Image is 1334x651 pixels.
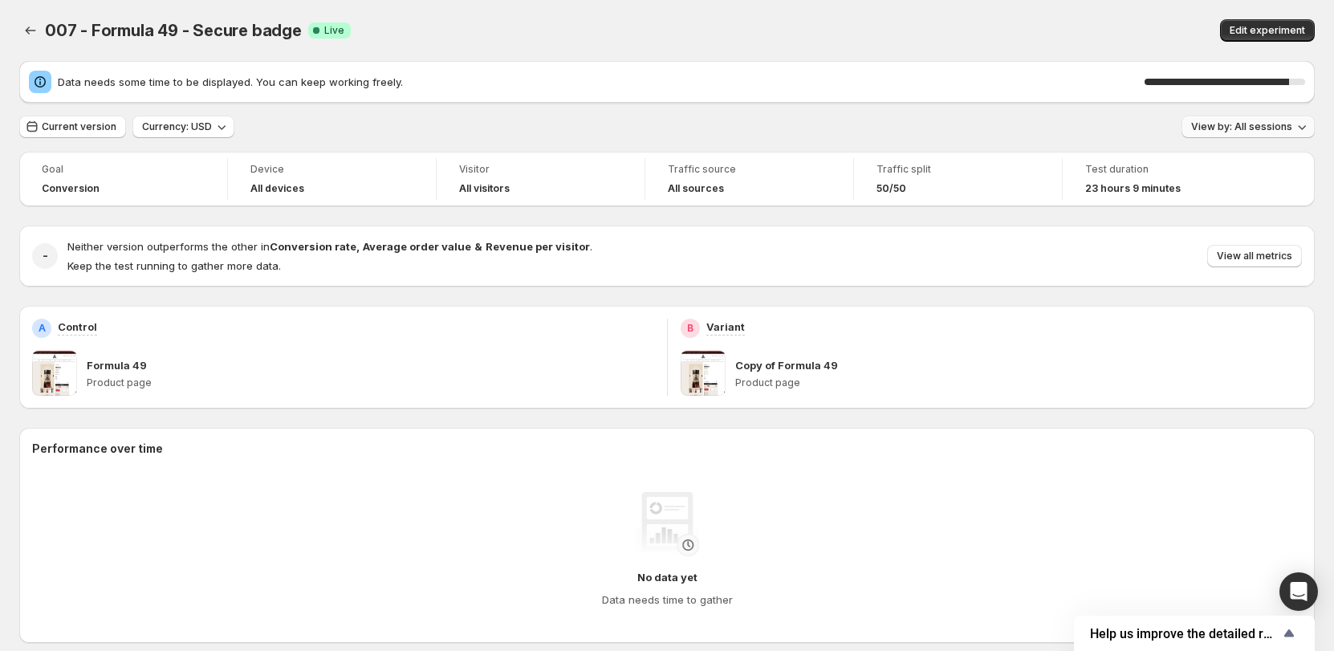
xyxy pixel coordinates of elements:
[142,120,212,133] span: Currency: USD
[270,240,356,253] strong: Conversion rate
[602,592,733,608] h4: Data needs time to gather
[637,569,698,585] h4: No data yet
[876,182,906,195] span: 50/50
[42,182,100,195] span: Conversion
[250,182,304,195] h4: All devices
[1207,245,1302,267] button: View all metrics
[32,441,1302,457] h2: Performance over time
[45,21,302,40] span: 007 - Formula 49 - Secure badge
[474,240,482,253] strong: &
[668,161,831,197] a: Traffic sourceAll sources
[1191,120,1292,133] span: View by: All sessions
[42,161,205,197] a: GoalConversion
[250,161,413,197] a: DeviceAll devices
[1090,624,1299,643] button: Show survey - Help us improve the detailed report for A/B campaigns
[1090,626,1279,641] span: Help us improve the detailed report for A/B campaigns
[459,163,622,176] span: Visitor
[1230,24,1305,37] span: Edit experiment
[67,240,592,253] span: Neither version outperforms the other in .
[735,357,838,373] p: Copy of Formula 49
[1279,572,1318,611] div: Open Intercom Messenger
[1085,182,1181,195] span: 23 hours 9 minutes
[1217,250,1292,262] span: View all metrics
[635,492,699,556] img: No data yet
[459,161,622,197] a: VisitorAll visitors
[459,182,510,195] h4: All visitors
[132,116,234,138] button: Currency: USD
[681,351,726,396] img: Copy of Formula 49
[1181,116,1315,138] button: View by: All sessions
[1085,161,1249,197] a: Test duration23 hours 9 minutes
[687,322,693,335] h2: B
[250,163,413,176] span: Device
[876,163,1039,176] span: Traffic split
[486,240,590,253] strong: Revenue per visitor
[1220,19,1315,42] button: Edit experiment
[1085,163,1249,176] span: Test duration
[87,376,654,389] p: Product page
[324,24,344,37] span: Live
[87,357,147,373] p: Formula 49
[363,240,471,253] strong: Average order value
[32,351,77,396] img: Formula 49
[356,240,360,253] strong: ,
[39,322,46,335] h2: A
[42,120,116,133] span: Current version
[67,259,281,272] span: Keep the test running to gather more data.
[19,19,42,42] button: Back
[668,163,831,176] span: Traffic source
[735,376,1303,389] p: Product page
[668,182,724,195] h4: All sources
[19,116,126,138] button: Current version
[58,74,1145,90] span: Data needs some time to be displayed. You can keep working freely.
[706,319,745,335] p: Variant
[43,248,48,264] h2: -
[876,161,1039,197] a: Traffic split50/50
[58,319,97,335] p: Control
[42,163,205,176] span: Goal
